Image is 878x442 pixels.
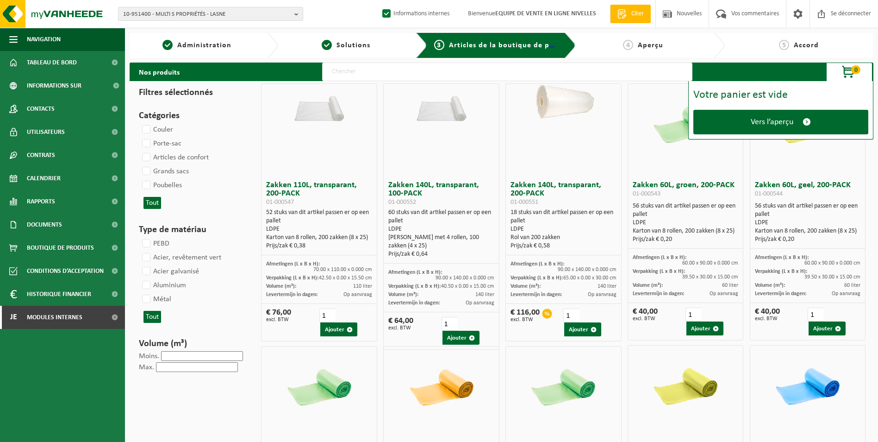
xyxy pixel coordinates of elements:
[388,250,494,259] div: Prijs/zak € 0,64
[266,234,372,242] div: Karton van 8 rollen, 200 zakken (8 x 25)
[319,309,335,322] input: 1
[558,267,616,272] span: 90.00 x 140.00 x 0.000 cm
[633,307,658,316] font: € 40,00
[280,84,359,123] img: 01-000547
[388,300,440,306] span: Levertermijn in dagen:
[320,322,357,336] button: Ajouter
[139,223,244,237] h3: Type de matériau
[388,225,494,234] div: LDPE
[139,353,159,360] label: Moins.
[388,181,479,206] font: Zakken 140L, transparant, 100-PACK
[143,197,161,209] button: Tout
[580,40,706,51] a: 4Aperçu
[140,137,181,151] label: Porte-sac
[140,123,173,137] label: Couler
[143,311,161,323] button: Tout
[140,278,186,292] label: Aluminium
[511,275,563,281] span: Verpakking (L x B x H):
[755,219,861,227] div: LDPE
[140,237,169,251] label: PEBD
[633,269,685,274] span: Verpakking (L x B x H):
[388,325,413,331] span: excl. BTW
[722,283,738,288] span: 60 liter
[266,225,372,234] div: LDPE
[832,291,860,297] span: Op aanvraag
[710,291,738,297] span: Op aanvraag
[140,178,182,192] label: Poubelles
[388,199,416,206] span: 01-000552
[511,199,538,206] span: 01-000551
[402,347,481,425] img: 01-000549
[755,202,858,218] font: 56 stuks van dit artikel passen er op een pallet
[691,326,710,332] font: Ajouter
[804,260,860,266] span: 60.00 x 90.00 x 0.000 cm
[511,209,613,224] font: 18 stuks van dit artikel passen er op een pallet
[442,317,457,331] input: 1
[468,10,596,17] font: Bienvenue
[511,181,601,206] font: Zakken 140L, transparant, 200-PACK
[177,42,231,49] span: Administration
[495,10,596,17] strong: EQUIPE DE VENTE EN LIGNE NIVELLES
[755,291,806,297] span: Levertermijn in dagen:
[266,308,291,317] font: € 76,00
[511,317,540,322] span: excl. BTW
[804,274,860,280] span: 39.50 x 30.00 x 15.00 cm
[322,63,692,81] input: Chercher
[139,86,244,100] h3: Filtres sélectionnés
[633,283,663,288] span: Volume (m³):
[434,40,444,50] span: 3
[140,164,189,178] label: Grands sacs
[9,306,18,329] span: Je
[633,291,684,297] span: Levertermijn in dagen:
[524,347,603,425] img: 01-000553
[118,7,303,21] button: 10-951400 - MULTI S PROPRIÉTÉS - LASNE
[755,190,783,197] span: 01-000544
[826,63,872,81] button: 0
[434,40,557,51] a: 3Articles de la boutique de produits
[638,42,663,49] span: Aperçu
[851,65,860,74] span: 0
[633,181,735,198] font: Zakken 60L, groen, 200-PACK
[343,292,372,297] span: Op aanvraag
[569,327,588,333] font: Ajouter
[27,190,55,213] span: Rapports
[610,5,651,23] a: Citer
[336,42,370,49] span: Solutions
[564,322,601,336] button: Ajouter
[388,284,441,289] span: Verpakking (L x B x H):
[380,7,449,21] label: Informations internes
[123,7,291,21] span: 10-951400 - MULTI S PROPRIÉTÉS - LASNE
[844,283,860,288] span: 60 liter
[755,255,809,260] span: Afmetingen (L x B x H):
[813,326,833,332] font: Ajouter
[266,199,294,206] span: 01-000547
[475,292,494,297] span: 140 liter
[755,316,780,322] span: excl. BTW
[283,40,408,51] a: 2Solutions
[266,242,372,250] div: Prijs/zak € 0,38
[388,270,442,275] span: Afmetingen (L x B x H):
[633,219,739,227] div: LDPE
[633,255,686,260] span: Afmetingen (L x B x H):
[755,181,851,198] font: Zakken 60L, geel, 200-PACK
[27,236,94,259] span: Boutique de produits
[466,300,494,306] span: Op aanvraag
[388,234,494,250] div: [PERSON_NAME] met 4 rollen, 100 zakken (4 x 25)
[266,317,291,322] span: excl. BTW
[751,117,793,127] span: Vers l’aperçu
[139,337,244,351] h3: Volume (m³)
[266,284,296,289] span: Volume (m³):
[266,275,318,281] span: Verpakking (L x B x H):
[442,331,479,345] button: Ajouter
[629,9,646,19] span: Citer
[402,84,481,123] img: 01-000552
[322,40,332,50] span: 2
[313,267,372,272] span: 70.00 x 110.00 x 0.000 cm
[266,261,320,267] span: Afmetingen (L x B x H):
[27,120,65,144] span: Utilisateurs
[682,274,738,280] span: 39.50 x 30.00 x 15.00 cm
[162,40,173,50] span: 1
[633,227,739,235] div: Karton van 8 rollen, 200 zakken (8 x 25)
[808,308,823,322] input: 1
[511,234,616,242] div: Rol van 200 zakken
